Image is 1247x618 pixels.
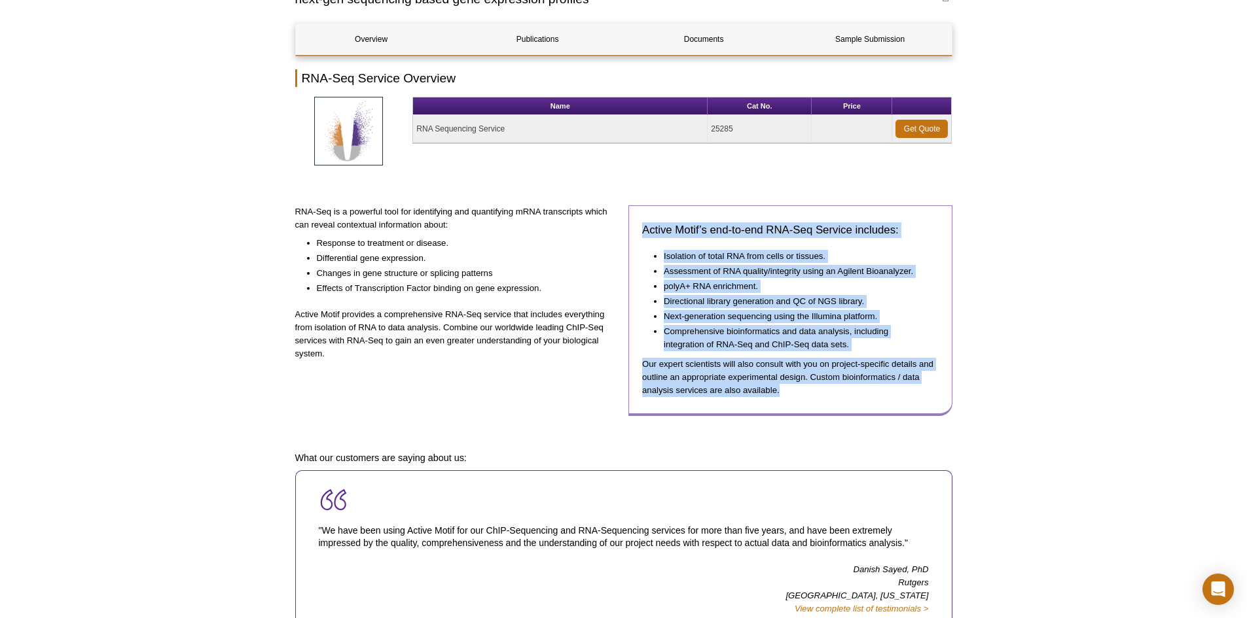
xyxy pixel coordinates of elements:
img: RNA-Seq Services [314,97,383,165]
h3: Active Motif’s end-to-end RNA-Seq Service includes: [642,222,939,238]
a: Get Quote [895,120,948,138]
th: Price [812,97,892,115]
li: Effects of Transcription Factor binding on gene expression. [317,280,606,295]
p: Danish Sayed, PhD Rutgers [GEOGRAPHIC_DATA], [US_STATE] [319,563,929,615]
td: RNA Sequencing Service [413,115,708,143]
a: View complete list of testimonials > [795,604,929,613]
li: Comprehensive bioinformatics and data analysis, including integration of RNA-Seq and ChIP-Seq dat... [664,323,926,351]
h2: RNA-Seq Service Overview [295,69,952,87]
li: Assessment of RNA quality/integrity using an Agilent Bioanalyzer. [664,263,926,278]
li: Changes in gene structure or splicing patterns [317,265,606,280]
li: Next-generation sequencing using the Illumina platform. [664,308,926,323]
li: Isolation of total RNA from cells or tissues. [664,248,926,263]
p: Our expert scientists will also consult with you on project-specific details and outline an appro... [642,358,939,397]
li: Directional library generation and QC of NGS library. [664,293,926,308]
td: 25285 [708,115,812,143]
h4: What our customers are saying about us: [295,452,952,464]
p: RNA-Seq is a powerful tool for identifying and quantifying mRNA transcripts which can reveal cont... [295,205,619,232]
a: Documents [628,24,780,55]
li: Response to treatment or disease. [317,235,606,250]
a: Sample Submission [795,24,946,55]
div: Open Intercom Messenger [1202,574,1234,605]
a: Publications [462,24,613,55]
th: Name [413,97,708,115]
p: "We have been using Active Motif for our ChIP-Sequencing and RNA-Sequencing services for more tha... [319,511,929,563]
a: Overview [296,24,447,55]
li: polyA+ RNA enrichment. [664,278,926,293]
li: Differential gene expression. [317,250,606,265]
p: Active Motif provides a comprehensive RNA-Seq service that includes everything from isolation of ... [295,308,619,360]
th: Cat No. [708,97,812,115]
